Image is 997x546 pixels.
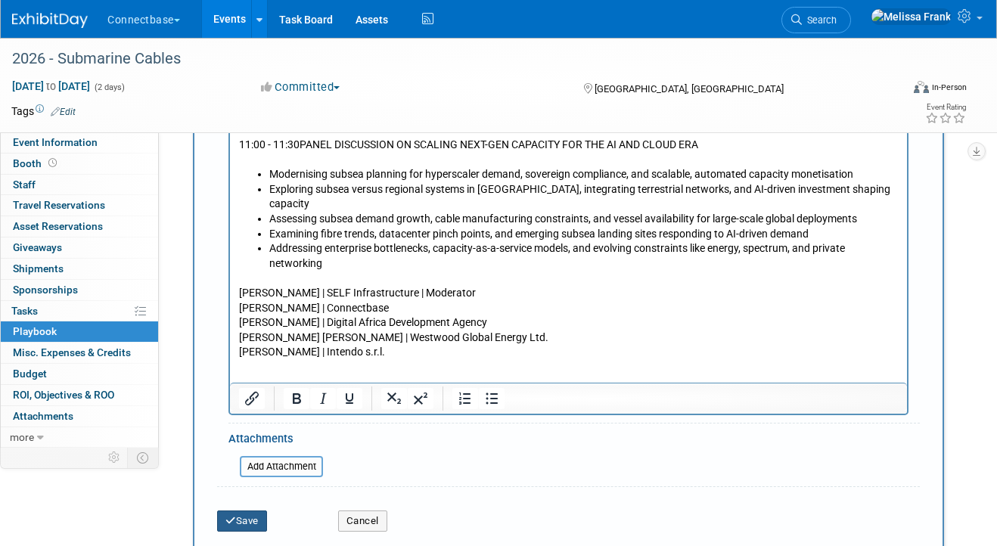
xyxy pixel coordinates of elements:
[13,157,60,169] span: Booth
[13,284,78,296] span: Sponsorships
[1,427,158,448] a: more
[13,199,105,211] span: Travel Reservations
[45,157,60,169] span: Booth not reserved yet
[1,343,158,363] a: Misc. Expenses & Credits
[93,82,125,92] span: (2 days)
[10,431,34,443] span: more
[51,107,76,117] a: Edit
[11,79,91,93] span: [DATE] [DATE]
[128,448,159,467] td: Toggle Event Tabs
[931,82,967,93] div: In-Person
[1,364,158,384] a: Budget
[381,388,407,409] button: Subscript
[13,241,62,253] span: Giveaways
[13,220,103,232] span: Asset Reservations
[13,325,57,337] span: Playbook
[802,14,837,26] span: Search
[11,305,38,317] span: Tasks
[595,83,784,95] span: [GEOGRAPHIC_DATA], [GEOGRAPHIC_DATA]
[239,388,265,409] button: Insert/edit link
[13,389,114,401] span: ROI, Objectives & ROO
[256,79,346,95] button: Committed
[1,132,158,153] a: Event Information
[1,237,158,258] a: Giveaways
[13,136,98,148] span: Event Information
[44,80,58,92] span: to
[101,448,128,467] td: Personalize Event Tab Strip
[871,8,952,25] img: Melissa Frank
[13,178,36,191] span: Staff
[12,13,88,28] img: ExhibitDay
[230,132,907,383] iframe: Rich Text Area
[1,195,158,216] a: Travel Reservations
[925,104,966,111] div: Event Rating
[1,280,158,300] a: Sponsorships
[13,262,64,275] span: Shipments
[1,175,158,195] a: Staff
[1,259,158,279] a: Shipments
[7,45,885,73] div: 2026 - Submarine Cables
[13,346,131,358] span: Misc. Expenses & Credits
[337,388,362,409] button: Underline
[11,104,76,119] td: Tags
[1,385,158,405] a: ROI, Objectives & ROO
[1,154,158,174] a: Booth
[217,510,267,532] button: Save
[781,7,851,33] a: Search
[827,79,967,101] div: Event Format
[228,431,323,451] div: Attachments
[310,388,336,409] button: Italic
[13,368,47,380] span: Budget
[1,406,158,427] a: Attachments
[479,388,505,409] button: Bullet list
[914,81,929,93] img: Format-Inperson.png
[452,388,478,409] button: Numbered list
[284,388,309,409] button: Bold
[1,216,158,237] a: Asset Reservations
[338,510,387,532] button: Cancel
[13,410,73,422] span: Attachments
[1,301,158,321] a: Tasks
[1,321,158,342] a: Playbook
[408,388,433,409] button: Superscript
